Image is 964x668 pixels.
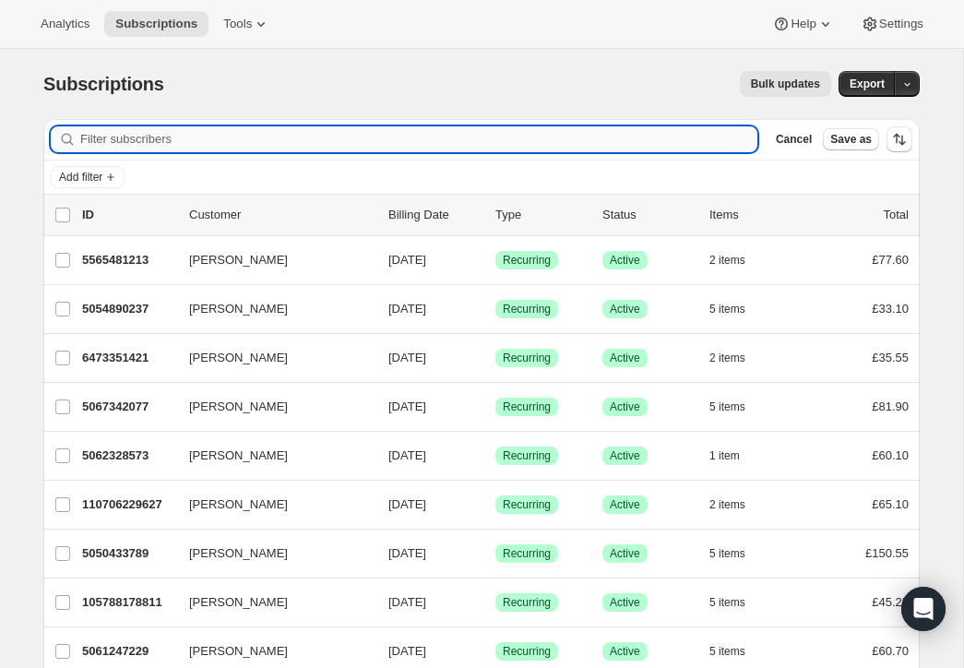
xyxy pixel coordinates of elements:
[872,400,909,413] span: £81.90
[709,448,740,463] span: 1 item
[610,448,640,463] span: Active
[388,351,426,364] span: [DATE]
[610,302,640,316] span: Active
[495,206,588,224] div: Type
[709,590,766,615] button: 5 items
[610,595,640,610] span: Active
[709,206,802,224] div: Items
[189,398,288,416] span: [PERSON_NAME]
[872,253,909,267] span: £77.60
[178,490,363,519] button: [PERSON_NAME]
[189,544,288,563] span: [PERSON_NAME]
[709,302,745,316] span: 5 items
[178,245,363,275] button: [PERSON_NAME]
[865,546,909,560] span: £150.55
[709,247,766,273] button: 2 items
[503,400,551,414] span: Recurring
[82,296,909,322] div: 5054890237[PERSON_NAME][DATE]SuccessRecurringSuccessActive5 items£33.10
[189,251,288,269] span: [PERSON_NAME]
[388,644,426,658] span: [DATE]
[709,644,745,659] span: 5 items
[776,132,812,147] span: Cancel
[212,11,281,37] button: Tools
[115,17,197,31] span: Subscriptions
[82,495,174,514] p: 110706229627
[610,644,640,659] span: Active
[791,17,815,31] span: Help
[768,128,819,150] button: Cancel
[82,247,909,273] div: 5565481213[PERSON_NAME][DATE]SuccessRecurringSuccessActive2 items£77.60
[51,166,125,188] button: Add filter
[872,448,909,462] span: £60.10
[503,644,551,659] span: Recurring
[761,11,845,37] button: Help
[503,497,551,512] span: Recurring
[388,253,426,267] span: [DATE]
[388,546,426,560] span: [DATE]
[189,349,288,367] span: [PERSON_NAME]
[850,77,885,91] span: Export
[850,11,934,37] button: Settings
[189,206,374,224] p: Customer
[879,17,923,31] span: Settings
[82,447,174,465] p: 5062328573
[82,345,909,371] div: 6473351421[PERSON_NAME][DATE]SuccessRecurringSuccessActive2 items£35.55
[872,595,909,609] span: £45.25
[503,253,551,268] span: Recurring
[901,587,946,631] div: Open Intercom Messenger
[189,495,288,514] span: [PERSON_NAME]
[709,638,766,664] button: 5 items
[82,394,909,420] div: 5067342077[PERSON_NAME][DATE]SuccessRecurringSuccessActive5 items£81.90
[709,497,745,512] span: 2 items
[82,251,174,269] p: 5565481213
[178,588,363,617] button: [PERSON_NAME]
[388,302,426,316] span: [DATE]
[30,11,101,37] button: Analytics
[223,17,252,31] span: Tools
[872,497,909,511] span: £65.10
[709,345,766,371] button: 2 items
[610,351,640,365] span: Active
[610,253,640,268] span: Active
[178,294,363,324] button: [PERSON_NAME]
[82,300,174,318] p: 5054890237
[872,351,909,364] span: £35.55
[82,206,909,224] div: IDCustomerBilling DateTypeStatusItemsTotal
[82,638,909,664] div: 5061247229[PERSON_NAME][DATE]SuccessRecurringSuccessActive5 items£60.70
[709,394,766,420] button: 5 items
[709,595,745,610] span: 5 items
[610,546,640,561] span: Active
[82,590,909,615] div: 105788178811[PERSON_NAME][DATE]SuccessRecurringSuccessActive5 items£45.25
[709,253,745,268] span: 2 items
[872,644,909,658] span: £60.70
[388,206,481,224] p: Billing Date
[610,497,640,512] span: Active
[610,400,640,414] span: Active
[839,71,896,97] button: Export
[82,492,909,518] div: 110706229627[PERSON_NAME][DATE]SuccessRecurringSuccessActive2 items£65.10
[82,642,174,661] p: 5061247229
[388,400,426,413] span: [DATE]
[59,170,102,185] span: Add filter
[751,77,820,91] span: Bulk updates
[189,447,288,465] span: [PERSON_NAME]
[82,541,909,567] div: 5050433789[PERSON_NAME][DATE]SuccessRecurringSuccessActive5 items£150.55
[82,544,174,563] p: 5050433789
[178,392,363,422] button: [PERSON_NAME]
[189,300,288,318] span: [PERSON_NAME]
[740,71,831,97] button: Bulk updates
[709,546,745,561] span: 5 items
[503,351,551,365] span: Recurring
[709,296,766,322] button: 5 items
[602,206,695,224] p: Status
[189,642,288,661] span: [PERSON_NAME]
[104,11,208,37] button: Subscriptions
[43,74,164,94] span: Subscriptions
[178,441,363,471] button: [PERSON_NAME]
[503,448,551,463] span: Recurring
[178,539,363,568] button: [PERSON_NAME]
[823,128,879,150] button: Save as
[41,17,89,31] span: Analytics
[709,541,766,567] button: 5 items
[80,126,757,152] input: Filter subscribers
